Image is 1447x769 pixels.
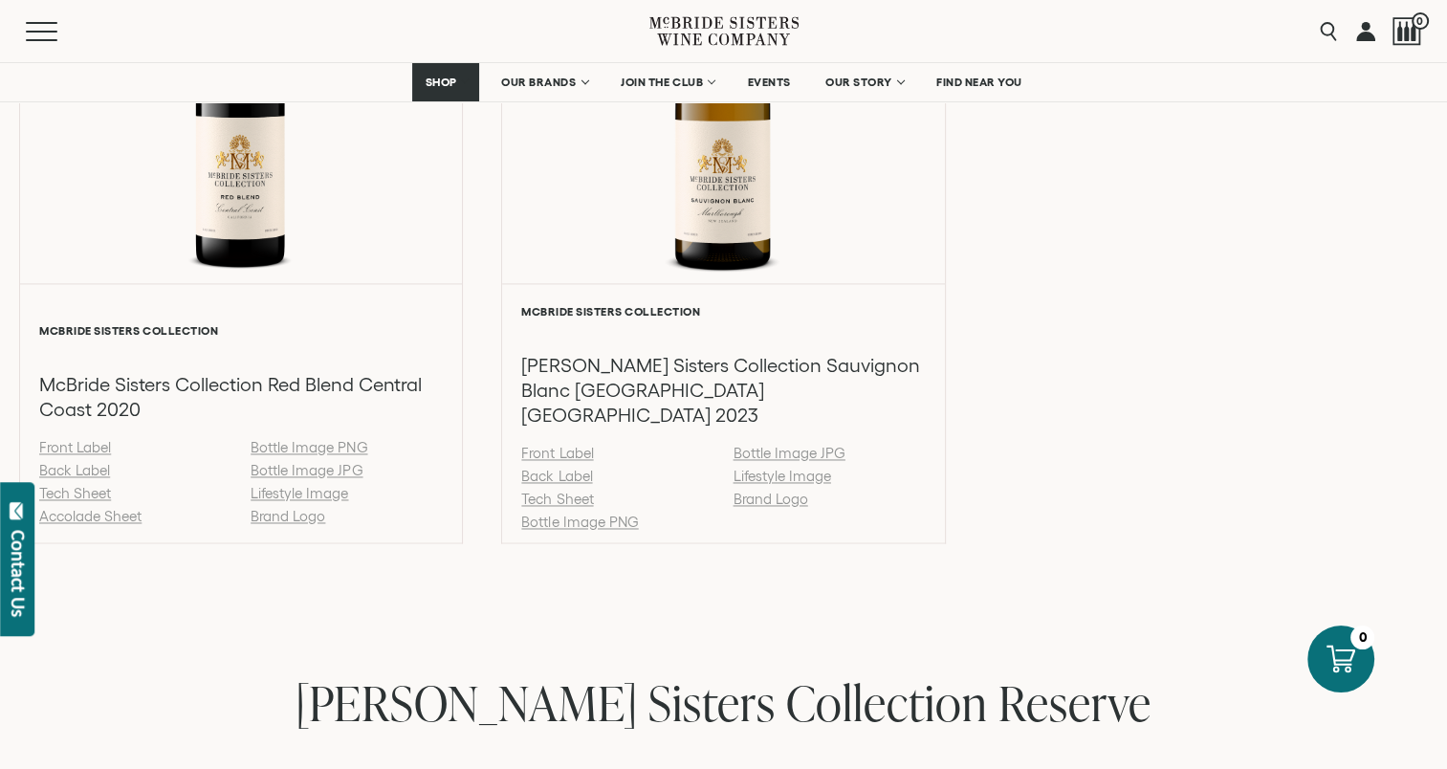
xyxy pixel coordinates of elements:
h3: [PERSON_NAME] Sisters Collection Sauvignon Blanc [GEOGRAPHIC_DATA] [GEOGRAPHIC_DATA] 2023 [521,353,925,428]
a: Bottle Image JPG [733,445,844,461]
div: Contact Us [9,530,28,617]
h3: McBride Sisters Collection Red Blend Central Coast 2020 [39,372,443,422]
a: Tech Sheet [521,491,593,507]
a: Bottle Image PNG [251,439,367,455]
a: Bottle Image JPG [251,462,362,478]
a: Bottle Image PNG [521,514,638,530]
a: Front Label [39,439,111,455]
a: Back Label [39,462,110,478]
a: EVENTS [735,63,803,101]
a: Front Label [521,445,593,461]
h6: McBride Sisters Collection [521,305,925,318]
a: OUR STORY [813,63,915,101]
div: 0 [1350,626,1374,649]
h6: McBride Sisters Collection [39,324,443,337]
a: Back Label [521,468,592,484]
span: JOIN THE CLUB [621,76,703,89]
a: Brand Logo [733,491,807,507]
a: SHOP [412,63,479,101]
a: Lifestyle Image [251,485,348,501]
span: SHOP [425,76,457,89]
a: Accolade Sheet [39,508,142,524]
a: FIND NEAR YOU [924,63,1035,101]
span: EVENTS [748,76,791,89]
span: OUR BRANDS [501,76,576,89]
span: [PERSON_NAME] [296,670,638,736]
button: Mobile Menu Trigger [26,22,95,41]
a: Brand Logo [251,508,325,524]
span: Sisters [648,670,776,736]
span: Collection [786,670,988,736]
span: FIND NEAR YOU [936,76,1022,89]
a: Lifestyle Image [733,468,830,484]
span: Reserve [998,670,1151,736]
a: OUR BRANDS [489,63,599,101]
span: OUR STORY [825,76,892,89]
a: JOIN THE CLUB [608,63,726,101]
a: Tech Sheet [39,485,111,501]
span: 0 [1412,12,1429,30]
